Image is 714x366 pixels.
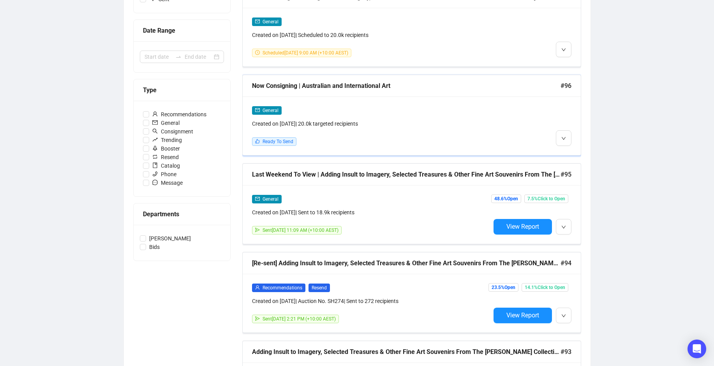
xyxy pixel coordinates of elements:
[152,111,158,117] span: user
[149,144,183,153] span: Booster
[252,258,561,268] div: [Re-sent] Adding Insult to Imagery, Selected Treasures & Other Fine Art Souvenirs From The [PERSO...
[252,81,561,91] div: Now Consigning | Australian and International Art
[263,228,338,233] span: Sent [DATE] 11:09 AM (+10:00 AEST)
[561,225,566,229] span: down
[263,285,302,291] span: Recommendations
[143,26,221,35] div: Date Range
[255,108,260,112] span: mail
[506,223,539,230] span: View Report
[561,347,571,357] span: #93
[152,128,158,134] span: search
[688,340,706,358] div: Open Intercom Messenger
[143,209,221,219] div: Departments
[263,108,279,113] span: General
[506,312,539,319] span: View Report
[309,284,330,292] span: Resend
[145,53,172,61] input: Start date
[263,316,336,322] span: Sent [DATE] 2:21 PM (+10:00 AEST)
[252,347,561,357] div: Adding Insult to Imagery, Selected Treasures & Other Fine Art Souvenirs From The [PERSON_NAME] Co...
[255,285,260,290] span: user
[152,145,158,151] span: rocket
[494,219,552,235] button: View Report
[255,19,260,24] span: mail
[242,163,581,244] a: Last Weekend To View | Adding Insult to Imagery, Selected Treasures & Other Fine Art Souvenirs Fr...
[255,196,260,201] span: mail
[152,137,158,142] span: rise
[255,139,260,144] span: like
[146,234,194,243] span: [PERSON_NAME]
[561,258,571,268] span: #94
[152,180,158,185] span: message
[252,119,490,128] div: Created on [DATE] | 20.0k targeted recipients
[255,228,260,232] span: send
[561,170,571,179] span: #95
[252,208,490,217] div: Created on [DATE] | Sent to 18.9k recipients
[252,31,490,39] div: Created on [DATE] | Scheduled to 20.0k recipients
[149,179,186,187] span: Message
[242,75,581,156] a: Now Consigning | Australian and International Art#96mailGeneralCreated on [DATE]| 20.0k targeted ...
[524,194,568,203] span: 7.5% Click to Open
[488,283,518,292] span: 23.5% Open
[252,170,561,179] div: Last Weekend To View | Adding Insult to Imagery, Selected Treasures & Other Fine Art Souvenirs Fr...
[152,171,158,177] span: phone
[561,81,571,91] span: #96
[561,136,566,141] span: down
[149,110,210,119] span: Recommendations
[252,297,490,305] div: Created on [DATE] | Auction No. SH274 | Sent to 272 recipients
[263,139,293,144] span: Ready To Send
[263,196,279,202] span: General
[175,54,182,60] span: swap-right
[149,170,180,179] span: Phone
[263,19,279,25] span: General
[522,283,568,292] span: 14.1% Click to Open
[242,252,581,333] a: [Re-sent] Adding Insult to Imagery, Selected Treasures & Other Fine Art Souvenirs From The [PERSO...
[561,313,566,318] span: down
[175,54,182,60] span: to
[494,308,552,323] button: View Report
[149,136,185,144] span: Trending
[149,127,196,136] span: Consignment
[152,163,158,168] span: book
[561,47,566,52] span: down
[143,85,221,95] div: Type
[255,50,260,55] span: clock-circle
[263,50,348,56] span: Scheduled [DATE] 9:00 AM (+10:00 AEST)
[149,153,182,161] span: Resend
[491,194,521,203] span: 48.6% Open
[149,119,183,127] span: General
[185,53,212,61] input: End date
[255,316,260,321] span: send
[152,120,158,125] span: mail
[152,154,158,159] span: retweet
[149,161,183,170] span: Catalog
[146,243,163,251] span: Bids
